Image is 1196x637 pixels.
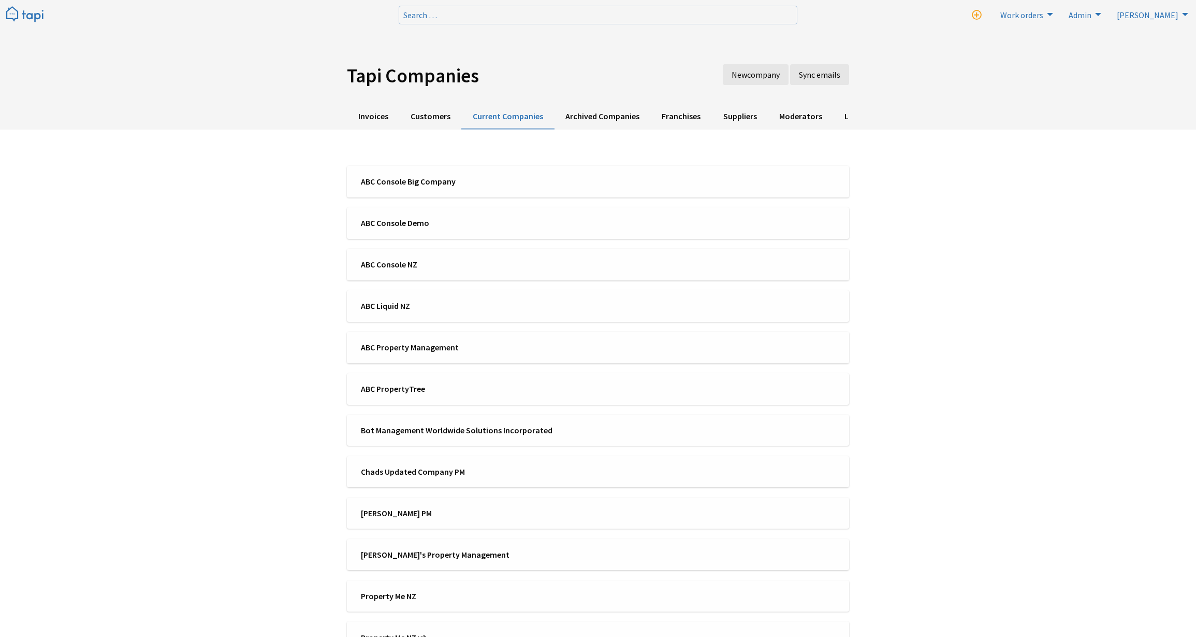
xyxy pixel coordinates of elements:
[347,373,849,405] a: ABC PropertyTree
[1000,10,1043,20] span: Work orders
[994,6,1056,23] a: Work orders
[361,383,591,394] span: ABC PropertyTree
[833,104,895,130] a: Lost Issues
[347,415,849,446] a: Bot Management Worldwide Solutions Incorporated
[347,332,849,363] a: ABC Property Management
[361,466,591,477] span: Chads Updated Company PM
[361,590,591,602] span: Property Me NZ
[6,6,43,23] img: Tapi logo
[790,64,849,85] a: Sync emails
[723,64,789,85] a: New
[747,69,780,80] span: company
[347,64,642,88] h1: Tapi Companies
[399,104,461,130] a: Customers
[361,176,591,187] span: ABC Console Big Company
[972,10,982,20] i: New work order
[651,104,712,130] a: Franchises
[361,549,591,560] span: [PERSON_NAME]'s Property Management
[555,104,651,130] a: Archived Companies
[461,104,554,130] a: Current Companies
[361,300,591,312] span: ABC Liquid NZ
[347,539,849,571] a: [PERSON_NAME]'s Property Management
[1069,10,1091,20] span: Admin
[1117,10,1178,20] span: [PERSON_NAME]
[361,424,591,436] span: Bot Management Worldwide Solutions Incorporated
[347,104,399,130] a: Invoices
[361,217,591,229] span: ABC Console Demo
[403,10,437,20] span: Search …
[1111,6,1191,23] a: [PERSON_NAME]
[361,342,591,353] span: ABC Property Management
[347,456,849,488] a: Chads Updated Company PM
[768,104,833,130] a: Moderators
[347,581,849,612] a: Property Me NZ
[361,259,591,270] span: ABC Console NZ
[347,166,849,197] a: ABC Console Big Company
[347,498,849,529] a: [PERSON_NAME] PM
[1062,6,1104,23] a: Admin
[347,290,849,322] a: ABC Liquid NZ
[712,104,768,130] a: Suppliers
[347,249,849,280] a: ABC Console NZ
[361,507,591,519] span: [PERSON_NAME] PM
[347,207,849,239] a: ABC Console Demo
[1111,6,1191,23] li: Ken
